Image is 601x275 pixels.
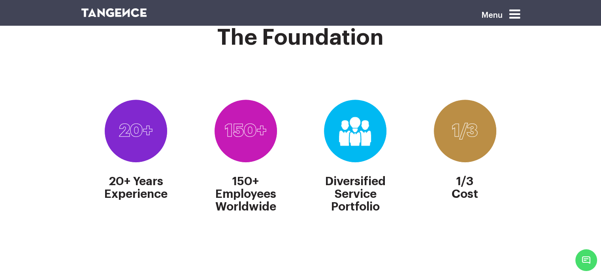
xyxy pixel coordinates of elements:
[452,121,478,140] h3: 1/3
[104,175,168,201] h4: 20+ Years Experience
[81,25,520,50] h2: The Foundation
[204,175,287,213] h4: 150+ Employees Worldwide
[225,121,267,140] h3: 150+
[119,121,153,140] h3: 20+
[452,175,478,201] h4: 1/3 Cost
[81,8,147,17] img: logo SVG
[314,175,397,213] h4: Diversified Service Portfolio
[575,249,597,271] span: Chat Widget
